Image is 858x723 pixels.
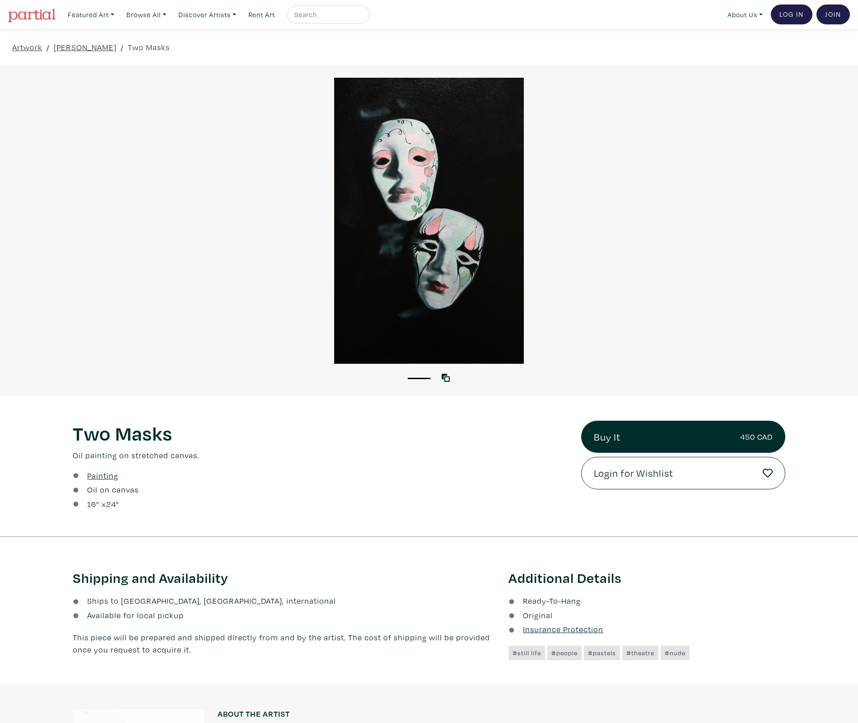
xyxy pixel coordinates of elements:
[244,5,279,24] a: Rent Art
[73,595,495,607] li: Ships to [GEOGRAPHIC_DATA], [GEOGRAPHIC_DATA], international
[622,646,658,660] a: #theatre
[218,709,785,719] h6: About the artist
[73,609,495,621] li: Available for local pickup
[128,41,170,53] a: Two Masks
[581,457,786,489] a: Login for Wishlist
[121,41,124,53] span: /
[508,646,545,660] a: #still life
[740,431,773,443] small: 450 CAD
[54,41,117,53] a: [PERSON_NAME]
[408,378,430,379] button: 1 of 1
[73,449,568,461] p: Oil painting on stretched canvas.
[523,624,603,634] u: Insurance Protection
[816,5,850,24] a: Join
[508,569,785,587] h3: Additional Details
[87,484,139,496] a: Oil on canvas
[12,41,42,53] a: Artwork
[73,569,495,587] h3: Shipping and Availability
[106,499,116,509] span: 24
[584,646,620,660] a: #pastels
[87,469,118,482] a: Painting
[73,421,568,445] h1: Two Masks
[661,646,690,660] a: #nude
[508,609,785,621] li: Original
[174,5,240,24] a: Discover Artists
[64,5,118,24] a: Featured Art
[73,631,495,656] p: This piece will be prepared and shipped directly from and by the artist. The cost of shipping wil...
[294,9,361,20] input: Search
[508,595,785,607] li: Ready-To-Hang
[87,470,118,481] u: Painting
[47,41,50,53] span: /
[581,421,786,453] a: Buy It450 CAD
[723,5,767,24] a: About Us
[547,646,582,660] a: #people
[594,465,673,481] span: Login for Wishlist
[87,499,96,509] span: 16
[771,5,812,24] a: Log In
[122,5,170,24] a: Browse All
[87,498,119,510] div: " x "
[508,624,603,634] a: Insurance Protection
